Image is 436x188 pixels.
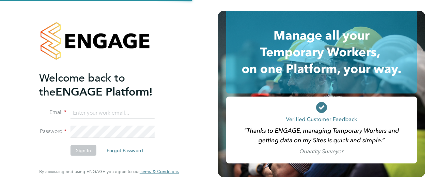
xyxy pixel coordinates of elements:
[71,107,155,119] input: Enter your work email...
[140,169,179,174] span: Terms & Conditions
[39,71,125,98] span: Welcome back to the
[101,145,149,156] button: Forgot Password
[39,128,66,135] label: Password
[39,109,66,116] label: Email
[39,71,172,99] h2: ENGAGE Platform!
[39,169,179,174] span: By accessing and using ENGAGE you agree to our
[71,145,96,156] button: Sign In
[140,169,179,174] a: Terms & Conditions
